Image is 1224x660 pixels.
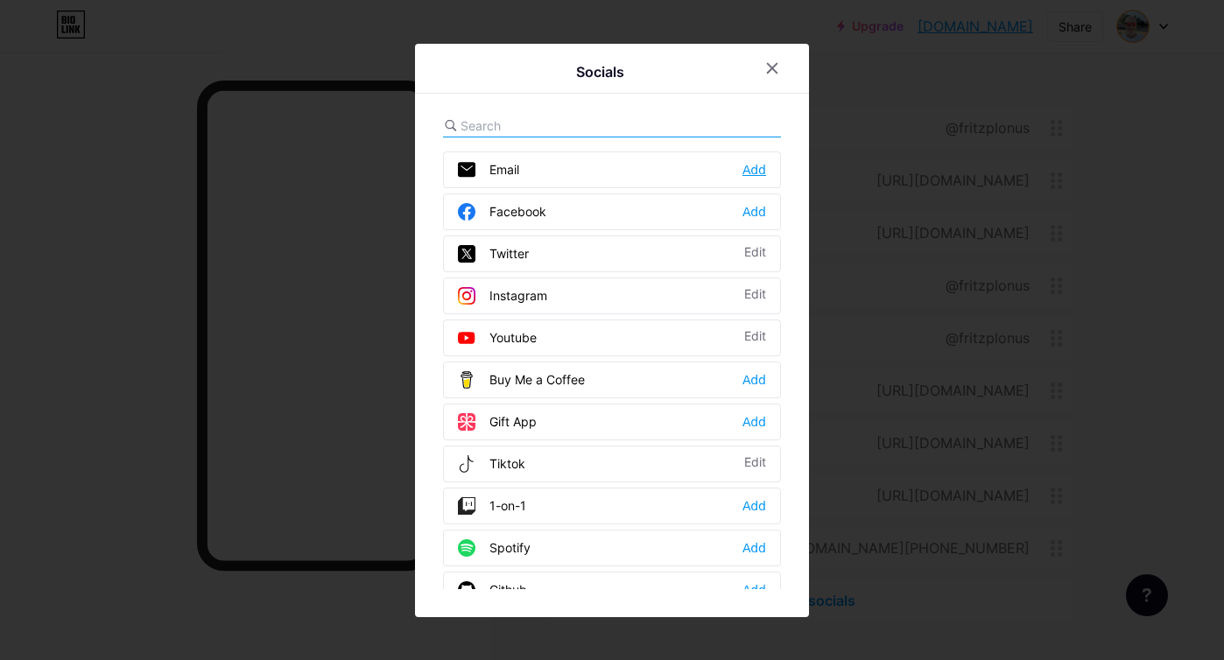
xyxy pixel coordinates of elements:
div: Socials [576,61,624,82]
div: Add [742,371,766,389]
div: Add [742,497,766,515]
div: 1-on-1 [458,497,526,515]
div: Github [458,581,527,599]
div: Spotify [458,539,531,557]
div: Email [458,161,519,179]
div: Edit [744,329,766,347]
div: Instagram [458,287,547,305]
div: Add [742,539,766,557]
div: Gift App [458,413,537,431]
div: Add [742,161,766,179]
div: Buy Me a Coffee [458,371,585,389]
div: Edit [744,287,766,305]
div: Edit [744,455,766,473]
input: Search [461,116,654,135]
div: Facebook [458,203,546,221]
div: Add [742,413,766,431]
div: Twitter [458,245,529,263]
div: Edit [744,245,766,263]
div: Youtube [458,329,537,347]
div: Tiktok [458,455,525,473]
div: Add [742,581,766,599]
div: Add [742,203,766,221]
